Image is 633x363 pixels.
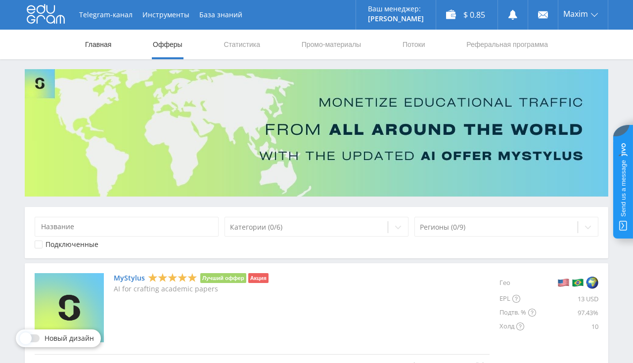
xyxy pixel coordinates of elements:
div: Гео [499,273,536,292]
span: Maxim [563,10,588,18]
div: 97.43% [536,306,598,320]
div: 13 USD [536,292,598,306]
a: Статистика [223,30,261,59]
a: Реферальная программа [465,30,549,59]
div: 10 [536,320,598,333]
p: AI for crafting academic papers [114,285,269,293]
div: EPL [499,292,536,306]
a: MyStylus [114,274,145,282]
div: Подтв. % [499,306,536,320]
a: Промо-материалы [301,30,362,59]
p: [PERSON_NAME] [368,15,424,23]
a: Офферы [152,30,183,59]
img: MyStylus [35,273,104,342]
a: Главная [84,30,112,59]
li: Лучший оффер [200,273,246,283]
input: Название [35,217,219,237]
div: 5 Stars [148,273,197,283]
div: Холд [499,320,536,333]
div: Подключенные [45,241,98,248]
p: Ваш менеджер: [368,5,424,13]
img: Banner [25,69,608,197]
span: Новый дизайн [45,334,94,342]
a: Потоки [402,30,426,59]
li: Акция [248,273,269,283]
